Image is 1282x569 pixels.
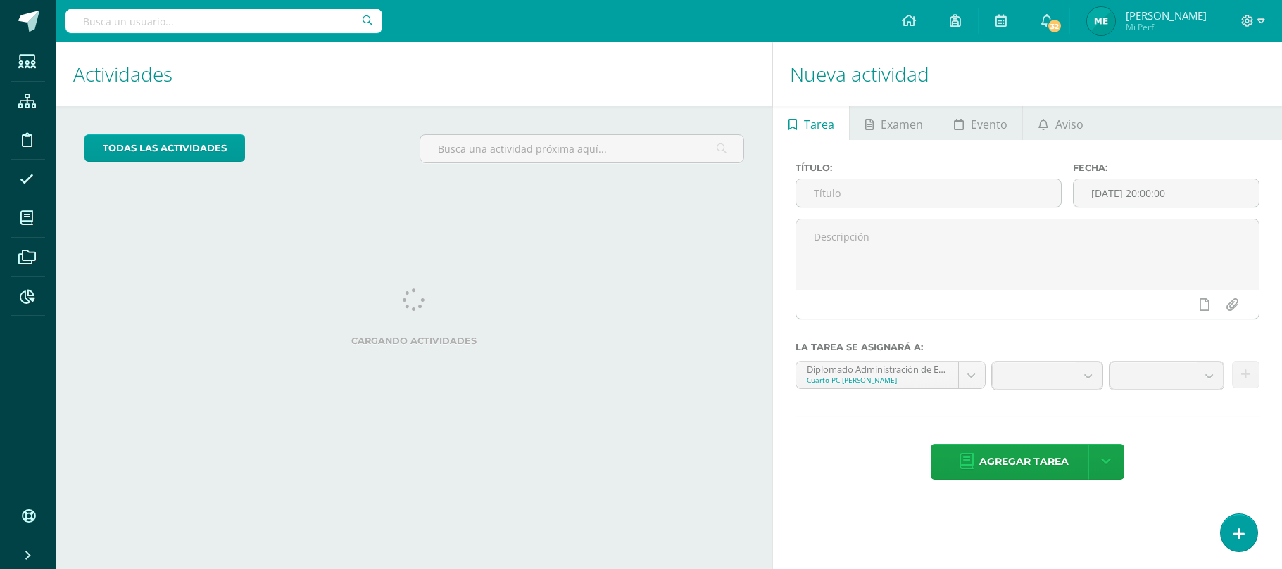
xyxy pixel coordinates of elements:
[84,134,245,162] a: todas las Actividades
[73,42,755,106] h1: Actividades
[796,179,1061,207] input: Título
[1087,7,1115,35] img: 5b4b5986e598807c0dab46491188efcd.png
[807,362,948,375] div: Diplomado Administración de Empresas 'A'
[796,342,1259,352] label: La tarea se asignará a:
[1023,106,1098,140] a: Aviso
[65,9,382,33] input: Busca un usuario...
[796,362,985,388] a: Diplomado Administración de Empresas 'A'Cuarto PC [PERSON_NAME]
[796,162,1062,173] label: Título:
[938,106,1022,140] a: Evento
[1126,21,1207,33] span: Mi Perfil
[1073,162,1259,173] label: Fecha:
[420,135,743,162] input: Busca una actividad próxima aquí...
[1074,179,1259,207] input: Fecha de entrega
[1126,8,1207,23] span: [PERSON_NAME]
[1055,108,1083,141] span: Aviso
[881,108,923,141] span: Examen
[804,108,834,141] span: Tarea
[84,335,744,346] label: Cargando actividades
[979,445,1069,479] span: Agregar tarea
[773,106,849,140] a: Tarea
[850,106,938,140] a: Examen
[807,375,948,385] div: Cuarto PC [PERSON_NAME]
[1047,18,1062,34] span: 32
[971,108,1007,141] span: Evento
[790,42,1265,106] h1: Nueva actividad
